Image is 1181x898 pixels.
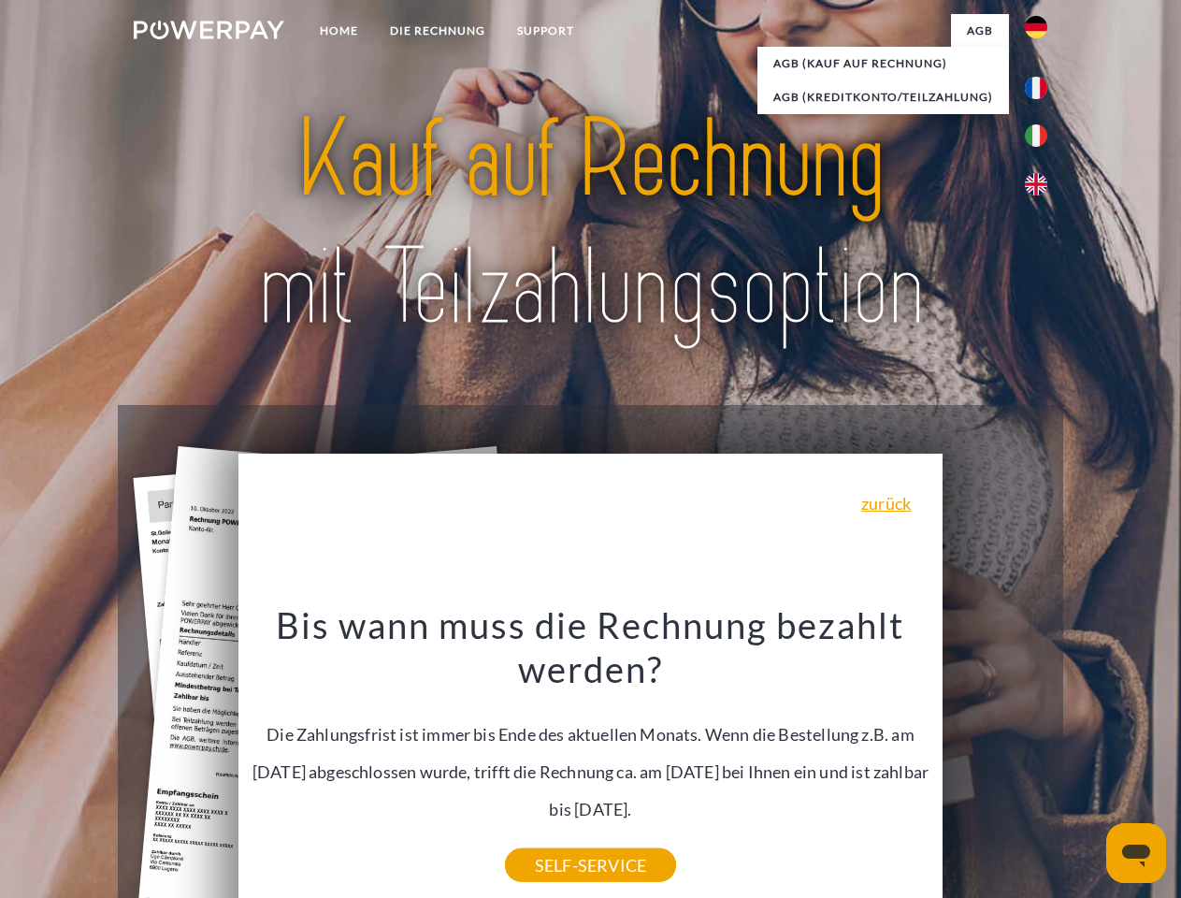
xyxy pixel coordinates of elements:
[1025,124,1047,147] img: it
[501,14,590,48] a: SUPPORT
[1025,16,1047,38] img: de
[250,602,932,692] h3: Bis wann muss die Rechnung bezahlt werden?
[374,14,501,48] a: DIE RECHNUNG
[757,80,1009,114] a: AGB (Kreditkonto/Teilzahlung)
[134,21,284,39] img: logo-powerpay-white.svg
[757,47,1009,80] a: AGB (Kauf auf Rechnung)
[1106,823,1166,883] iframe: Schaltfläche zum Öffnen des Messaging-Fensters
[179,90,1002,358] img: title-powerpay_de.svg
[1025,173,1047,196] img: en
[304,14,374,48] a: Home
[505,848,676,882] a: SELF-SERVICE
[951,14,1009,48] a: agb
[1025,77,1047,99] img: fr
[861,495,911,512] a: zurück
[250,602,932,865] div: Die Zahlungsfrist ist immer bis Ende des aktuellen Monats. Wenn die Bestellung z.B. am [DATE] abg...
